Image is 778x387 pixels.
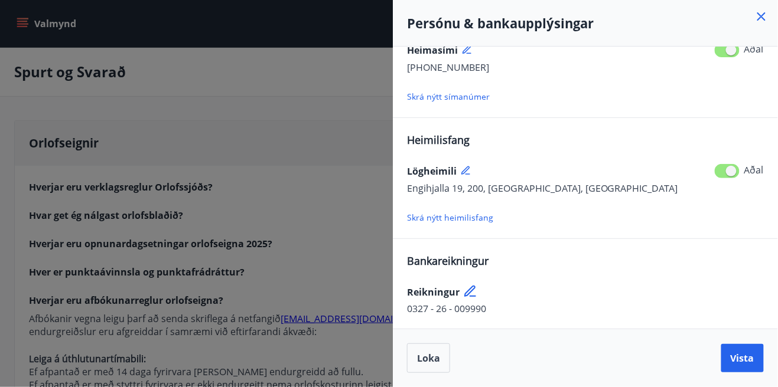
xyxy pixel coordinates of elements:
[407,302,486,315] span: 0327 - 26 - 009990
[407,165,457,178] span: Lögheimili
[721,344,764,372] button: Vista
[407,133,470,147] span: Heimilisfang
[407,182,678,195] span: Engihjalla 19, 200, [GEOGRAPHIC_DATA], [GEOGRAPHIC_DATA]
[407,14,764,32] h4: Persónu & bankaupplýsingar
[407,91,490,102] span: Skrá nýtt símanúmer
[407,212,493,223] span: Skrá nýtt heimilisfang
[407,254,489,268] span: Bankareikningur
[744,42,764,55] span: Aðal
[407,61,489,74] span: [PHONE_NUMBER]
[731,352,754,365] span: Vista
[407,343,450,373] button: Loka
[744,163,764,176] span: Aðal
[407,44,458,57] span: Heimasími
[407,286,460,299] span: Reikningur
[417,352,440,365] span: Loka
